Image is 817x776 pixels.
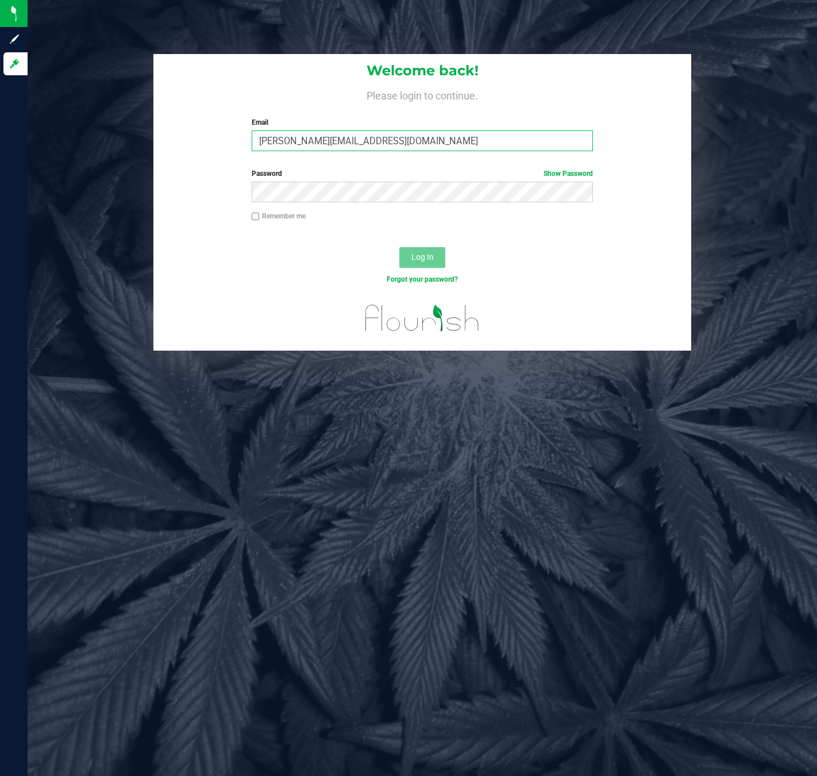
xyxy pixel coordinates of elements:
[252,213,260,221] input: Remember me
[153,87,691,101] h4: Please login to continue.
[9,33,20,45] inline-svg: Sign up
[252,170,282,178] span: Password
[9,58,20,70] inline-svg: Log in
[544,170,593,178] a: Show Password
[387,275,458,283] a: Forgot your password?
[355,297,490,340] img: flourish_logo.svg
[153,63,691,78] h1: Welcome back!
[399,247,445,268] button: Log In
[411,252,434,262] span: Log In
[252,117,593,128] label: Email
[252,211,306,221] label: Remember me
